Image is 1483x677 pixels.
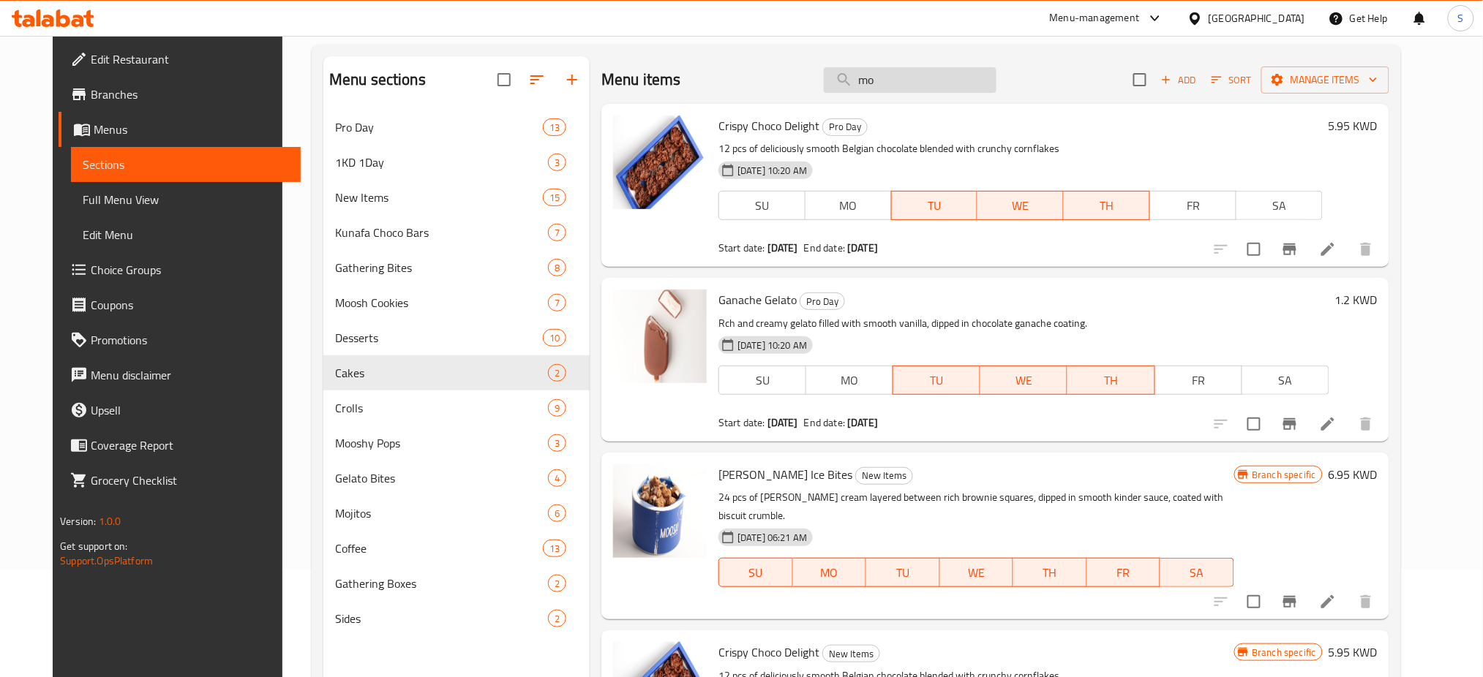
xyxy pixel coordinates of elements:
div: [GEOGRAPHIC_DATA] [1209,10,1305,26]
div: Gathering Boxes2 [323,566,590,601]
div: items [548,610,566,627]
button: SU [718,366,806,395]
div: Mooshy Pops3 [323,426,590,461]
span: 2 [549,612,566,626]
div: Mojitos6 [323,496,590,531]
span: End date: [804,238,845,257]
div: items [543,118,566,136]
button: WE [980,366,1067,395]
span: Full Menu View [83,191,289,208]
span: Sides [335,610,548,627]
div: Moosh Cookies7 [323,285,590,320]
span: [PERSON_NAME] Ice Bites [718,464,852,485]
span: Select all sections [489,64,519,95]
div: Cakes2 [323,355,590,390]
span: 13 [544,121,566,135]
span: Menu disclaimer [91,366,289,384]
span: Version: [60,512,96,531]
span: SU [725,562,786,583]
button: Branch-specific-item [1272,584,1307,619]
a: Edit Menu [71,217,301,252]
div: Sides2 [323,601,590,636]
span: 2 [549,366,566,380]
div: Crolls9 [323,390,590,426]
div: items [548,294,566,311]
h2: Menu items [601,69,681,91]
div: Desserts10 [323,320,590,355]
p: Rch and creamy gelato filled with smooth vanilla, dipped in chocolate ganache coating. [718,314,1329,333]
span: S [1458,10,1464,26]
div: Kunafa Choco Bars7 [323,215,590,250]
span: TU [872,562,934,583]
span: Mojitos [335,504,548,522]
span: Add [1159,72,1198,88]
div: 1KD 1Day3 [323,145,590,180]
span: Sort sections [519,62,555,97]
a: Menus [59,112,301,147]
nav: Menu sections [323,104,590,642]
button: TH [1013,558,1087,587]
span: [DATE] 10:20 AM [732,338,813,352]
button: TH [1067,366,1155,395]
div: Pro Day13 [323,110,590,145]
p: 24 pcs of [PERSON_NAME] cream layered between rich brownie squares, dipped in smooth kinder sauce... [718,488,1234,525]
button: Manage items [1261,67,1389,94]
div: items [548,399,566,417]
input: search [824,67,996,93]
span: Desserts [335,329,543,347]
button: MO [806,366,893,395]
button: TU [893,366,980,395]
span: Pro Day [823,118,867,135]
a: Coverage Report [59,428,301,463]
span: [DATE] 06:21 AM [732,531,813,545]
div: Gathering Boxes [335,575,548,592]
span: 3 [549,156,566,170]
span: Coupons [91,296,289,314]
span: TH [1070,195,1144,216]
button: SA [1242,366,1329,395]
span: 4 [549,472,566,485]
h6: 1.2 KWD [1335,290,1378,310]
span: Sections [83,156,289,173]
div: 1KD 1Day [335,154,548,171]
span: TU [899,370,975,391]
button: Add section [555,62,590,97]
span: [DATE] 10:20 AM [732,164,813,178]
div: items [548,224,566,241]
div: Gathering Bites8 [323,250,590,285]
a: Choice Groups [59,252,301,287]
a: Branches [59,77,301,112]
button: SA [1160,558,1234,587]
div: items [548,259,566,276]
span: Sort [1212,72,1252,88]
h2: Menu sections [329,69,426,91]
div: Mooshy Pops [335,434,548,452]
span: MO [812,370,887,391]
div: Gathering Bites [335,259,548,276]
span: Edit Restaurant [91,50,289,68]
span: Pro Day [800,293,844,310]
span: WE [946,562,1008,583]
p: 12 pcs of deliciously smooth Belgian chocolate blended with crunchy cornflakes [718,140,1323,158]
span: Sort items [1202,69,1261,91]
span: Branch specific [1247,646,1322,659]
span: 7 [549,226,566,240]
div: Gelato Bites4 [323,461,590,496]
a: Edit menu item [1319,593,1337,610]
span: Moosh Cookies [335,294,548,311]
span: SU [725,195,800,216]
span: Branch specific [1247,468,1322,482]
span: New Items [823,646,879,662]
span: End date: [804,413,845,432]
button: SU [718,558,792,587]
span: FR [1156,195,1231,216]
h6: 6.95 KWD [1329,464,1378,485]
button: WE [940,558,1014,587]
div: items [548,154,566,171]
span: TH [1019,562,1081,583]
span: Select to update [1239,586,1269,617]
button: TU [866,558,940,587]
span: Coverage Report [91,436,289,454]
